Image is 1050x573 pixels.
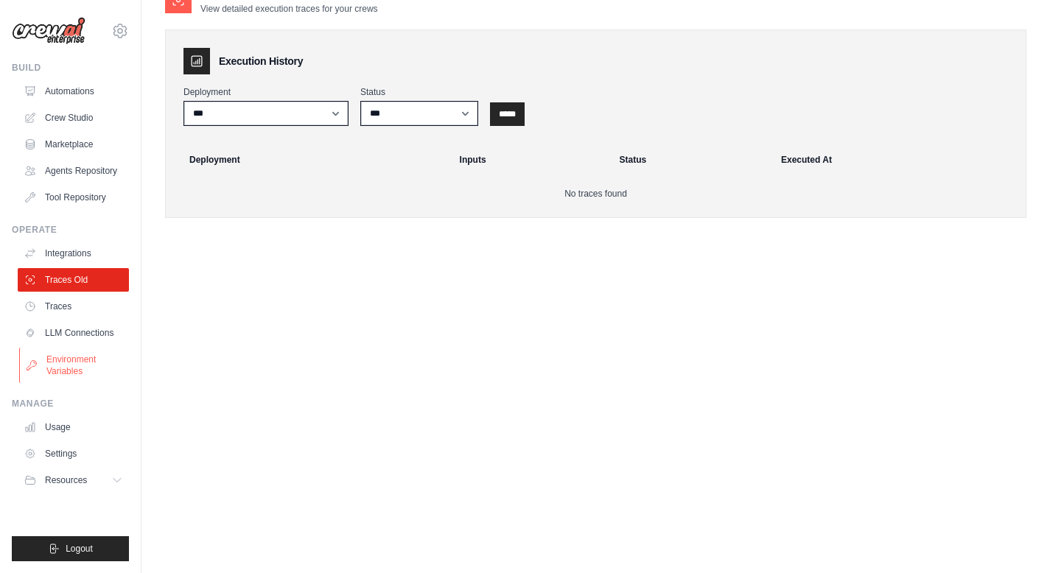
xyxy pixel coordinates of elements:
th: Inputs [451,144,611,176]
a: Settings [18,442,129,465]
a: Crew Studio [18,106,129,130]
button: Logout [12,536,129,561]
th: Deployment [172,144,451,176]
div: Build [12,62,129,74]
span: Logout [66,543,93,555]
a: Marketplace [18,133,129,156]
a: Traces [18,295,129,318]
button: Resources [18,468,129,492]
a: Automations [18,80,129,103]
div: Manage [12,398,129,409]
a: Environment Variables [19,348,130,383]
a: Tool Repository [18,186,129,209]
label: Deployment [183,86,349,98]
p: No traces found [183,188,1008,200]
div: Operate [12,224,129,236]
p: View detailed execution traces for your crews [200,3,378,15]
a: Usage [18,415,129,439]
span: Resources [45,474,87,486]
a: Agents Repository [18,159,129,183]
th: Executed At [772,144,1020,176]
label: Status [360,86,478,98]
img: Logo [12,17,85,45]
a: Integrations [18,242,129,265]
a: Traces Old [18,268,129,292]
h3: Execution History [219,54,303,68]
th: Status [611,144,772,176]
a: LLM Connections [18,321,129,345]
